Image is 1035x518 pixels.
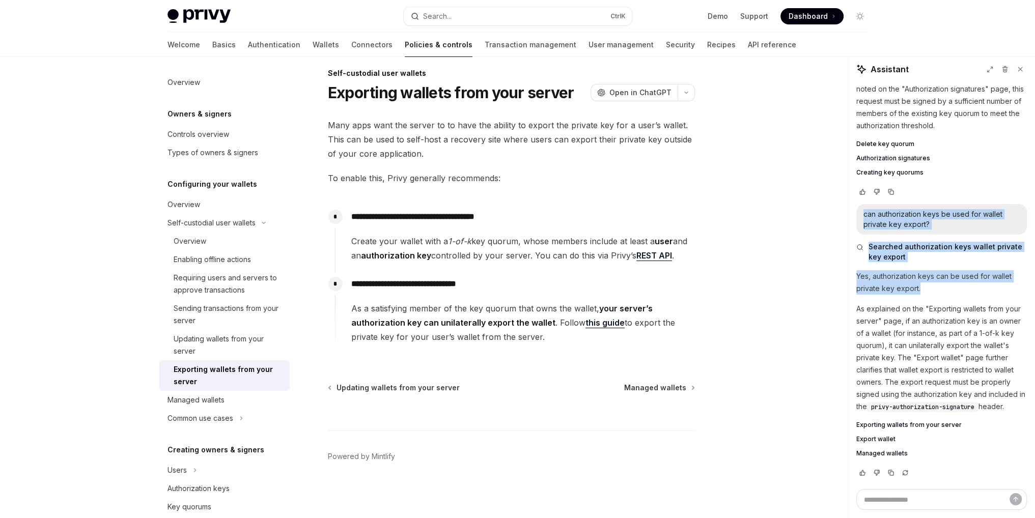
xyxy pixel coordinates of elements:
[899,468,911,478] button: Reload last chat
[869,242,1027,262] span: Searched authorization keys wallet private key export
[159,73,290,92] a: Overview
[856,34,1027,132] p: However, you can delete a key quorum by making a request to the endpoint, as shown on the "Delete...
[329,383,460,393] a: Updating wallets from your server
[748,33,796,57] a: API reference
[159,214,290,232] button: Toggle Self-custodial user wallets section
[248,33,300,57] a: Authentication
[167,394,225,406] div: Managed wallets
[361,250,431,261] strong: authorization key
[159,391,290,409] a: Managed wallets
[856,270,1027,295] p: Yes, authorization keys can be used for wallet private key export.
[167,33,200,57] a: Welcome
[167,178,257,190] h5: Configuring your wallets
[351,301,694,344] span: As a satisfying member of the key quorum that owns the wallet, . Follow to export the private key...
[871,63,909,75] span: Assistant
[856,468,869,478] button: Vote that response was good
[624,383,686,393] span: Managed wallets
[636,250,672,261] a: REST API
[159,269,290,299] a: Requiring users and servers to approve transactions
[167,464,187,476] div: Users
[167,128,229,140] div: Controls overview
[780,8,844,24] a: Dashboard
[1010,493,1022,505] button: Send message
[856,435,896,443] span: Export wallet
[159,250,290,269] a: Enabling offline actions
[856,421,962,429] span: Exporting wallets from your server
[856,449,908,457] span: Managed wallets
[856,168,1027,177] a: Creating key quorums
[328,451,395,462] a: Powered by Mintlify
[167,9,231,23] img: light logo
[856,154,1027,162] a: Authorization signatures
[624,383,694,393] a: Managed wallets
[856,140,1027,148] a: Delete key quorum
[863,209,1020,229] div: can authorization keys be used for wallet private key export?
[159,195,290,214] a: Overview
[707,33,736,57] a: Recipes
[885,187,897,197] button: Copy chat response
[423,10,452,22] div: Search...
[708,11,728,21] a: Demo
[856,435,1027,443] a: Export wallet
[174,253,251,266] div: Enabling offline actions
[405,33,472,57] a: Policies & controls
[856,242,1027,262] button: Searched authorization keys wallet private key export
[167,482,230,495] div: Authorization keys
[856,154,930,162] span: Authorization signatures
[328,68,695,78] div: Self-custodial user wallets
[485,33,576,57] a: Transaction management
[167,217,256,229] div: Self-custodial user wallets
[159,143,290,162] a: Types of owners & signers
[740,11,768,21] a: Support
[174,363,284,388] div: Exporting wallets from your server
[174,235,206,247] div: Overview
[610,12,626,20] span: Ctrl K
[167,108,232,120] h5: Owners & signers
[448,236,471,246] em: 1-of-k
[856,168,924,177] span: Creating key quorums
[167,501,211,513] div: Key quorums
[159,125,290,143] a: Controls overview
[167,147,258,159] div: Types of owners & signers
[167,76,200,89] div: Overview
[159,360,290,391] a: Exporting wallets from your server
[856,421,1027,429] a: Exporting wallets from your server
[856,303,1027,413] p: As explained on the "Exporting wallets from your server" page, if an authorization key is an owne...
[871,468,883,478] button: Vote that response was not good
[591,84,678,101] button: Open in ChatGPT
[404,7,632,25] button: Open search
[159,330,290,360] a: Updating wallets from your server
[159,461,290,479] button: Toggle Users section
[159,232,290,250] a: Overview
[856,140,914,148] span: Delete key quorum
[655,236,673,246] strong: user
[856,187,869,197] button: Vote that response was good
[167,444,264,456] h5: Creating owners & signers
[666,33,695,57] a: Security
[856,449,1027,457] a: Managed wallets
[174,333,284,357] div: Updating wallets from your server
[174,302,284,327] div: Sending transactions from your server
[174,272,284,296] div: Requiring users and servers to approve transactions
[609,88,672,98] span: Open in ChatGPT
[871,187,883,197] button: Vote that response was not good
[852,8,868,24] button: Toggle dark mode
[159,498,290,516] a: Key quorums
[328,118,695,161] span: Many apps want the server to to have the ability to export the private key for a user’s wallet. T...
[351,234,694,263] span: Create your wallet with a key quorum, whose members include at least a and an controlled by your ...
[856,489,1027,510] textarea: Ask a question...
[167,198,200,211] div: Overview
[351,33,393,57] a: Connectors
[328,83,574,102] h1: Exporting wallets from your server
[885,468,897,478] button: Copy chat response
[871,403,974,411] span: privy-authorization-signature
[159,299,290,330] a: Sending transactions from your server
[328,171,695,185] span: To enable this, Privy generally recommends:
[159,409,290,427] button: Toggle Common use cases section
[159,479,290,498] a: Authorization keys
[789,11,828,21] span: Dashboard
[212,33,236,57] a: Basics
[313,33,339,57] a: Wallets
[337,383,460,393] span: Updating wallets from your server
[589,33,654,57] a: User management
